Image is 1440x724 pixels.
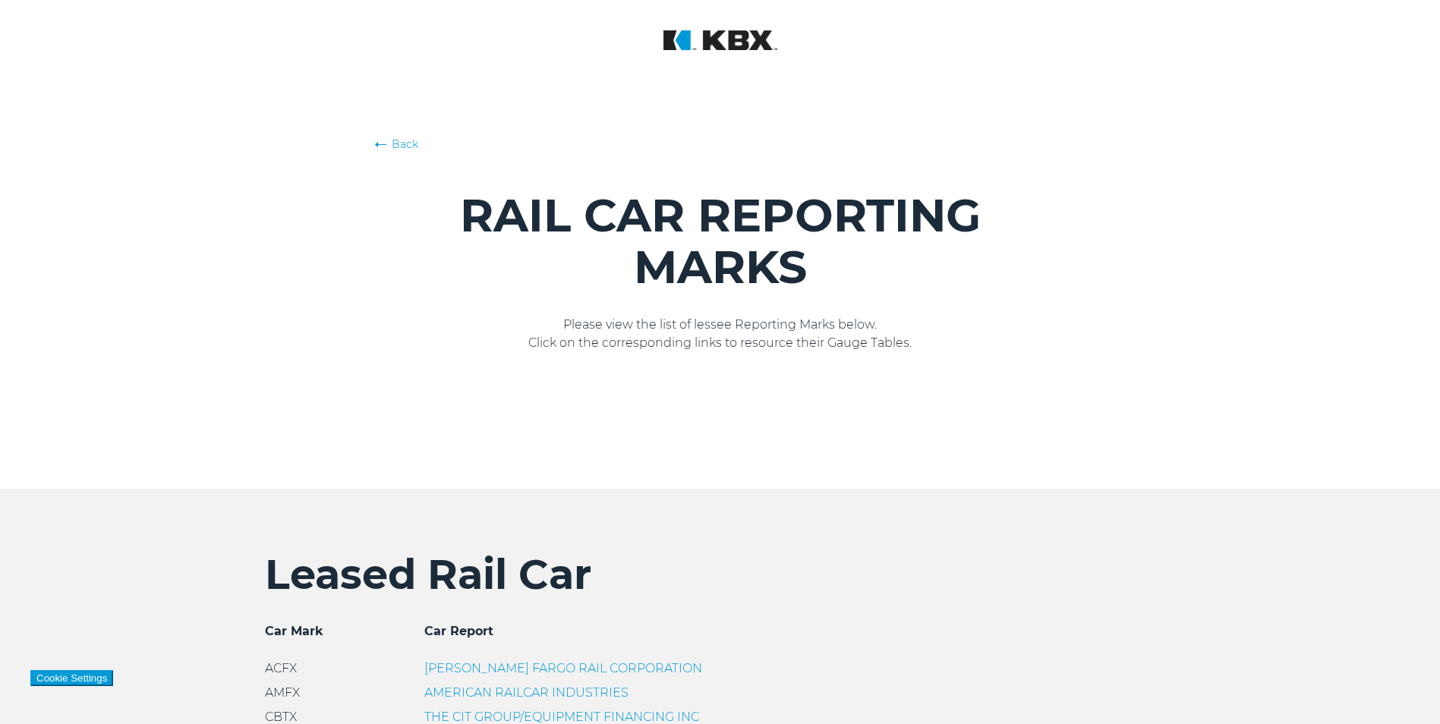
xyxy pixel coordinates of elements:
h1: RAIL CAR REPORTING MARKS [375,190,1066,293]
img: KBX Logistics [663,30,777,50]
button: Cookie Settings [30,670,113,686]
span: CBTX [265,710,297,724]
a: [PERSON_NAME] FARGO RAIL CORPORATION [424,661,702,675]
span: Car Report [424,624,493,638]
a: Back [375,137,1066,152]
span: Car Mark [265,624,323,638]
a: THE CIT GROUP/EQUIPMENT FINANCING INC [424,710,699,724]
p: Please view the list of lessee Reporting Marks below. Click on the corresponding links to resourc... [375,316,1066,352]
span: AMFX [265,685,300,700]
span: ACFX [265,661,297,675]
h2: Leased Rail Car [265,549,1176,600]
a: AMERICAN RAILCAR INDUSTRIES [424,685,629,700]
